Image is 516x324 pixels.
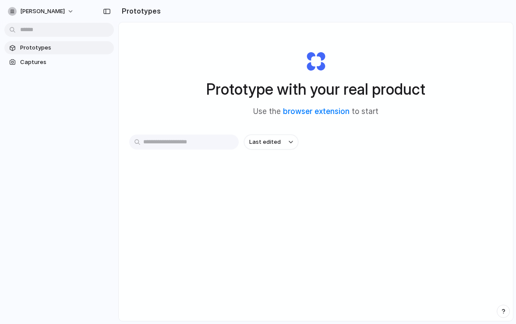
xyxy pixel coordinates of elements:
button: [PERSON_NAME] [4,4,78,18]
button: Last edited [244,135,298,150]
span: Captures [20,58,110,67]
a: Prototypes [4,41,114,54]
span: Use the to start [253,106,378,117]
span: Last edited [249,138,281,146]
a: browser extension [283,107,350,116]
h2: Prototypes [118,6,161,16]
span: Prototypes [20,43,110,52]
h1: Prototype with your real product [206,78,425,101]
a: Captures [4,56,114,69]
span: [PERSON_NAME] [20,7,65,16]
